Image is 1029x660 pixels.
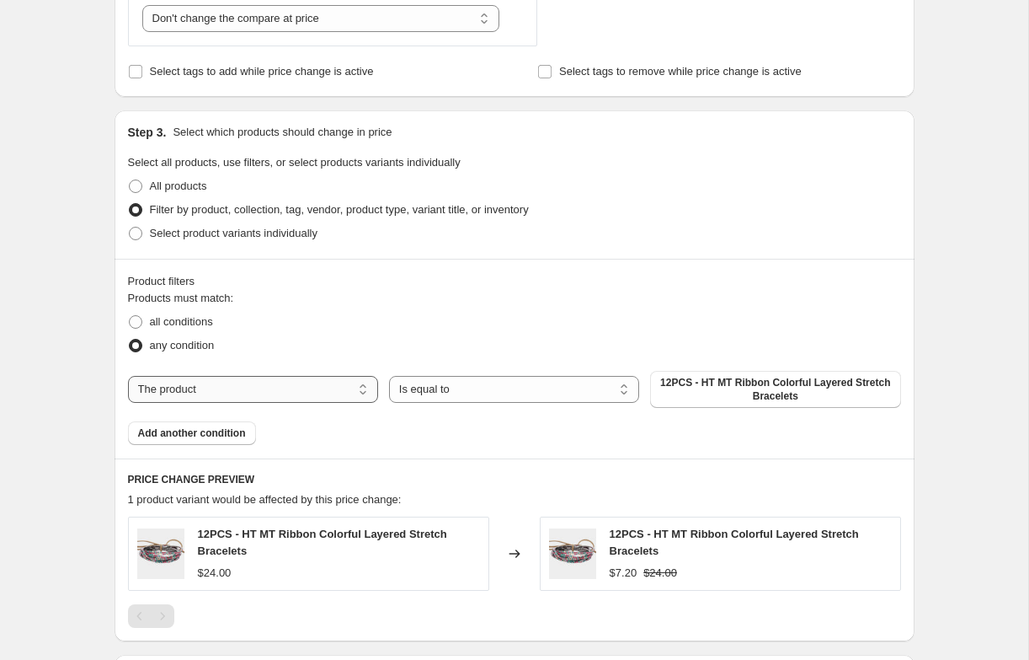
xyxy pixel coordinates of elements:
[128,604,174,628] nav: Pagination
[650,371,900,408] button: 12PCS - HT MT Ribbon Colorful Layered Stretch Bracelets
[128,421,256,445] button: Add another condition
[610,528,859,557] span: 12PCS - HT MT Ribbon Colorful Layered Stretch Bracelets
[128,292,234,304] span: Products must match:
[559,65,802,78] span: Select tags to remove while price change is active
[660,376,890,403] span: 12PCS - HT MT Ribbon Colorful Layered Stretch Bracelets
[137,529,184,579] img: 15754661_e2a05908-1594-4dcf-94b3-8b2c76ba8d4d_80x.jpg
[150,180,207,192] span: All products
[173,124,392,141] p: Select which products should change in price
[610,565,637,582] div: $7.20
[643,565,677,582] strike: $24.00
[128,124,167,141] h2: Step 3.
[198,528,447,557] span: 12PCS - HT MT Ribbon Colorful Layered Stretch Bracelets
[198,565,232,582] div: $24.00
[138,427,246,440] span: Add another condition
[128,473,901,486] h6: PRICE CHANGE PREVIEW
[549,529,596,579] img: 15754661_e2a05908-1594-4dcf-94b3-8b2c76ba8d4d_80x.jpg
[150,227,317,239] span: Select product variants individually
[128,493,402,506] span: 1 product variant would be affected by this price change:
[128,156,461,169] span: Select all products, use filters, or select products variants individually
[150,65,374,78] span: Select tags to add while price change is active
[150,339,215,351] span: any condition
[150,203,529,216] span: Filter by product, collection, tag, vendor, product type, variant title, or inventory
[150,315,213,328] span: all conditions
[128,273,901,290] div: Product filters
